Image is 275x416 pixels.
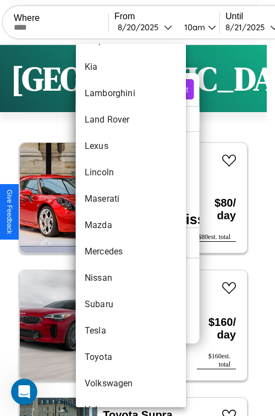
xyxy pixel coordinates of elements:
[76,159,186,186] li: Lincoln
[76,238,186,265] li: Mercedes
[76,107,186,133] li: Land Rover
[76,291,186,318] li: Subaru
[76,318,186,344] li: Tesla
[76,212,186,238] li: Mazda
[76,133,186,159] li: Lexus
[11,379,37,405] iframe: Intercom live chat
[76,54,186,80] li: Kia
[76,186,186,212] li: Maserati
[76,80,186,107] li: Lamborghini
[5,190,13,234] div: Give Feedback
[76,344,186,370] li: Toyota
[76,265,186,291] li: Nissan
[76,370,186,397] li: Volkswagen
